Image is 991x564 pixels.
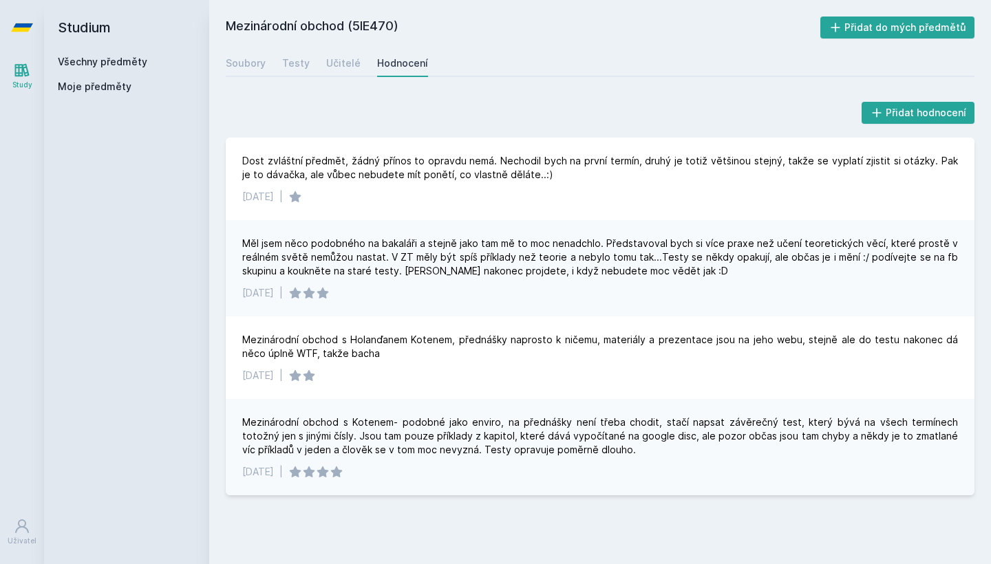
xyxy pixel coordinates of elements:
[377,56,428,70] div: Hodnocení
[282,50,310,77] a: Testy
[3,55,41,97] a: Study
[8,536,36,546] div: Uživatel
[282,56,310,70] div: Testy
[862,102,975,124] button: Přidat hodnocení
[279,465,283,479] div: |
[279,286,283,300] div: |
[3,511,41,553] a: Uživatel
[58,80,131,94] span: Moje předměty
[58,56,147,67] a: Všechny předměty
[242,369,274,382] div: [DATE]
[242,465,274,479] div: [DATE]
[242,415,958,457] div: Mezinárodní obchod s Kotenem- podobné jako enviro, na přednášky není třeba chodit, stačí napsat z...
[377,50,428,77] a: Hodnocení
[326,56,361,70] div: Učitelé
[242,237,958,278] div: Měl jsem něco podobného na bakaláři a stejně jako tam mě to moc nenadchlo. Představoval bych si v...
[242,333,958,360] div: Mezinárodní obchod s Holanďanem Kotenem, přednášky naprosto k ničemu, materiály a prezentace jsou...
[12,80,32,90] div: Study
[279,190,283,204] div: |
[242,190,274,204] div: [DATE]
[326,50,361,77] a: Učitelé
[242,286,274,300] div: [DATE]
[242,154,958,182] div: Dost zvláštní předmět, žádný přínos to opravdu nemá. Nechodil bych na první termín, druhý je toti...
[226,50,266,77] a: Soubory
[279,369,283,382] div: |
[226,56,266,70] div: Soubory
[820,17,975,39] button: Přidat do mých předmětů
[226,17,820,39] h2: Mezinárodní obchod (5IE470)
